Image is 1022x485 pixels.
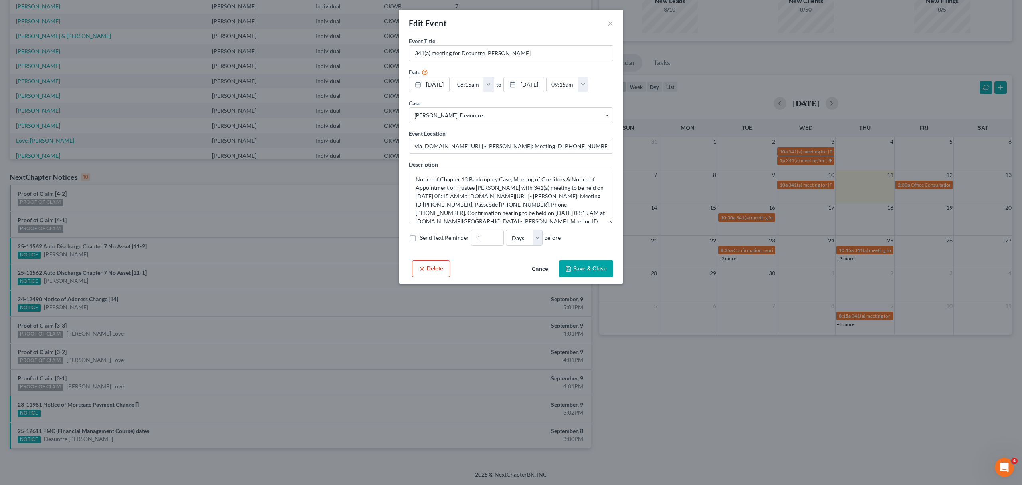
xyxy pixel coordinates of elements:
[409,18,447,28] span: Edit Event
[412,260,450,277] button: Delete
[409,138,613,153] input: Enter location...
[559,260,613,277] button: Save & Close
[471,230,503,245] input: --
[409,129,446,138] label: Event Location
[409,46,613,61] input: Enter event name...
[415,111,607,120] span: [PERSON_NAME], Deauntre
[409,160,438,169] label: Description
[608,18,613,28] button: ×
[525,261,556,277] button: Cancel
[496,80,501,89] label: to
[409,107,613,123] span: Select box activate
[409,68,420,76] label: Date
[547,77,578,92] input: -- : --
[409,38,435,44] span: Event Title
[1011,458,1018,464] span: 4
[409,77,449,92] a: [DATE]
[409,99,420,107] label: Case
[504,77,544,92] a: [DATE]
[452,77,484,92] input: -- : --
[544,234,561,242] span: before
[420,234,469,242] label: Send Text Reminder
[995,458,1014,477] iframe: Intercom live chat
